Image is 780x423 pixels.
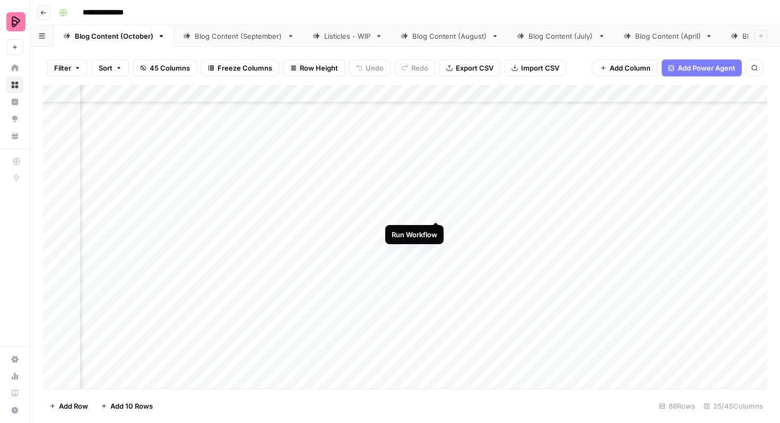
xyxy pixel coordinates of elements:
div: 88 Rows [655,398,699,415]
div: Blog Content (September) [195,31,283,41]
a: Settings [6,351,23,368]
a: Learning Hub [6,385,23,402]
button: Import CSV [505,59,566,76]
span: Undo [366,63,384,73]
button: Filter [47,59,88,76]
a: Usage [6,368,23,385]
img: Preply Logo [6,12,25,31]
div: Blog Content (August) [412,31,487,41]
button: 45 Columns [133,59,197,76]
button: Workspace: Preply [6,8,23,35]
a: Browse [6,76,23,93]
a: Blog Content (September) [174,25,304,47]
a: Insights [6,93,23,110]
button: Freeze Columns [201,59,279,76]
button: Row Height [283,59,345,76]
div: Listicles - WIP [324,31,371,41]
span: 45 Columns [150,63,190,73]
span: Export CSV [456,63,493,73]
span: Add Power Agent [678,63,735,73]
span: Row Height [300,63,338,73]
div: Blog Content (October) [75,31,153,41]
button: Export CSV [439,59,500,76]
div: 25/45 Columns [699,398,767,415]
a: Blog Content (April) [614,25,722,47]
a: Listicles - WIP [304,25,392,47]
button: Sort [92,59,129,76]
a: Blog Content (August) [392,25,508,47]
span: Freeze Columns [218,63,272,73]
span: Add Column [610,63,651,73]
a: Home [6,59,23,76]
button: Redo [395,59,435,76]
a: Your Data [6,127,23,144]
button: Add Column [593,59,657,76]
span: Add Row [59,401,88,411]
button: Undo [349,59,391,76]
div: Blog Content (April) [635,31,701,41]
div: Blog Content (July) [528,31,594,41]
button: Add Row [43,398,94,415]
a: Blog Content (July) [508,25,614,47]
a: Opportunities [6,110,23,127]
span: Import CSV [521,63,559,73]
span: Redo [411,63,428,73]
button: Add 10 Rows [94,398,159,415]
span: Sort [99,63,112,73]
a: Blog Content (October) [54,25,174,47]
div: Run Workflow [392,229,437,240]
button: Add Power Agent [662,59,742,76]
span: Filter [54,63,71,73]
span: Add 10 Rows [110,401,153,411]
button: Help + Support [6,402,23,419]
